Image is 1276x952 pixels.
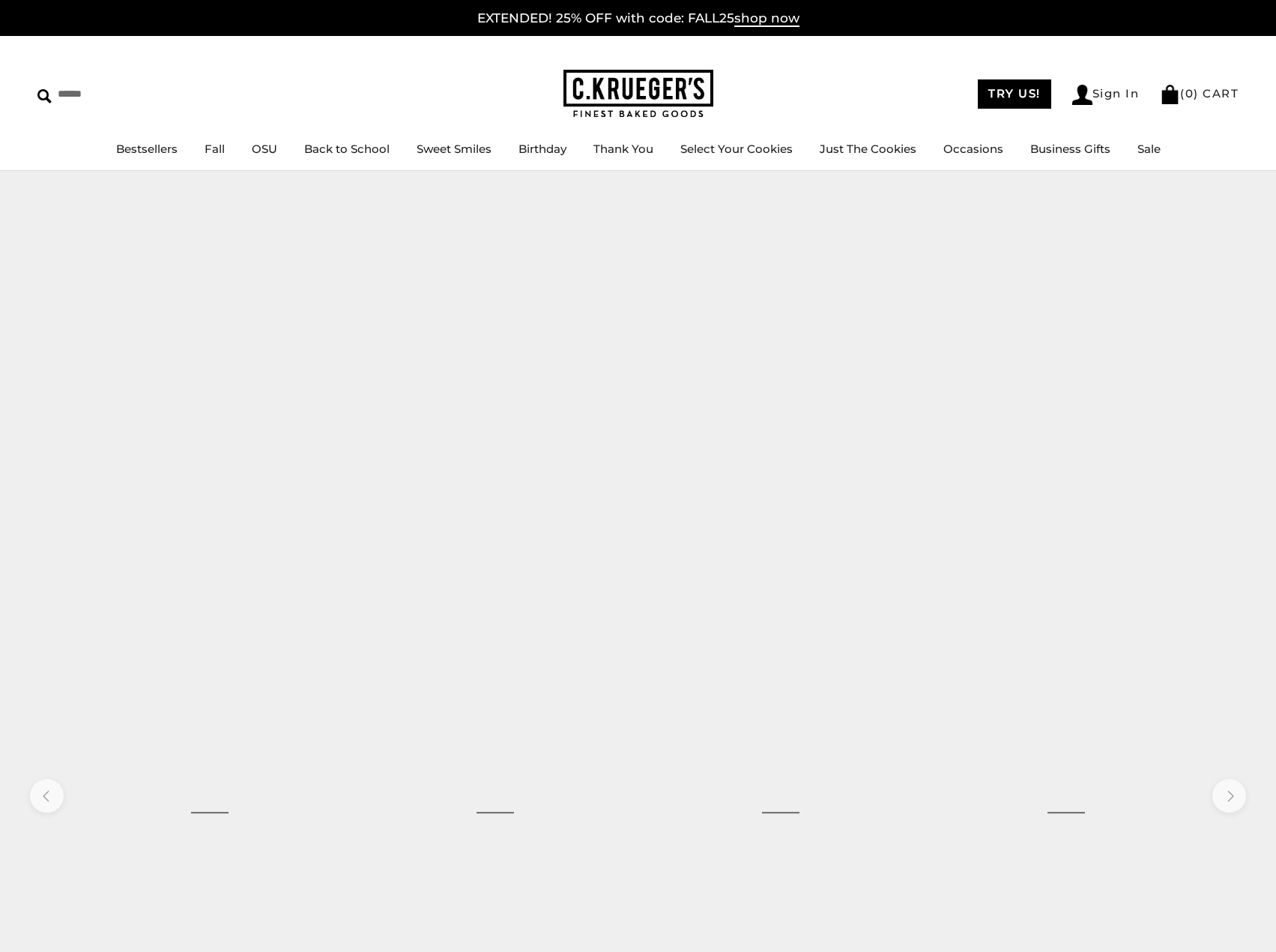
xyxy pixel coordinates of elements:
[252,142,277,156] a: OSU
[1185,86,1194,100] span: 0
[37,82,216,106] input: Search
[360,678,631,948] a: Happy Fall, Y’all Gift Pail – Cookies and Snacks
[1072,85,1092,105] img: Account
[563,70,713,118] img: C.KRUEGER'S
[1212,779,1246,813] button: next
[30,779,64,813] button: previous
[75,678,345,948] a: Birthday Celebration Cookie Gift Boxes - Assorted Cookies
[477,10,799,27] a: EXTENDED! 25% OFF with code: FALL25shop now
[820,142,916,156] a: Just The Cookies
[417,142,492,156] a: Sweet Smiles
[978,79,1051,109] a: TRY US!
[931,678,1201,948] a: Cozy Autumn Cookie Gift Boxes – Iced Cookies
[116,142,178,156] a: Bestsellers
[1160,85,1180,104] img: Bag
[37,89,52,103] img: Search
[734,10,799,27] span: shop now
[518,142,566,156] a: Birthday
[1030,142,1110,156] a: Business Gifts
[680,142,793,156] a: Select Your Cookies
[205,142,225,156] a: Fall
[646,678,916,948] a: Sweet Smiles Gift Bag - Assorted Cookies - Select Your Message
[943,142,1003,156] a: Occasions
[1160,86,1239,100] a: (0) CART
[593,142,653,156] a: Thank You
[304,142,390,156] a: Back to School
[1137,142,1161,156] a: Sale
[1072,85,1140,105] a: Sign In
